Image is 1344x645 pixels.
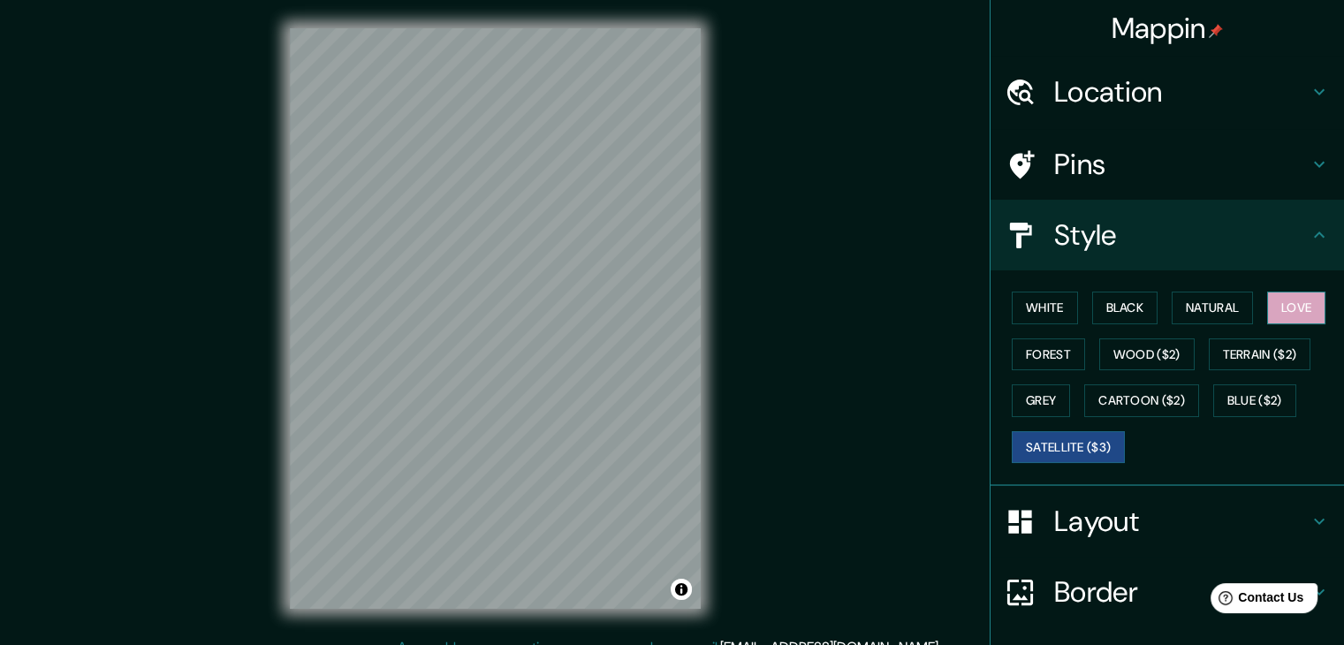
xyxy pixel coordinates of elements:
div: Pins [991,129,1344,200]
div: Location [991,57,1344,127]
button: Black [1092,292,1158,324]
h4: Mappin [1112,11,1224,46]
button: Love [1267,292,1325,324]
h4: Location [1054,74,1309,110]
div: Style [991,200,1344,270]
h4: Pins [1054,147,1309,182]
iframe: Help widget launcher [1187,576,1325,626]
button: White [1012,292,1078,324]
button: Blue ($2) [1213,384,1296,417]
h4: Border [1054,574,1309,610]
h4: Layout [1054,504,1309,539]
button: Toggle attribution [671,579,692,600]
canvas: Map [290,28,701,609]
h4: Style [1054,217,1309,253]
button: Forest [1012,338,1085,371]
button: Natural [1172,292,1253,324]
img: pin-icon.png [1209,24,1223,38]
button: Wood ($2) [1099,338,1195,371]
button: Terrain ($2) [1209,338,1311,371]
div: Layout [991,486,1344,557]
div: Border [991,557,1344,627]
button: Satellite ($3) [1012,431,1125,464]
button: Grey [1012,384,1070,417]
button: Cartoon ($2) [1084,384,1199,417]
